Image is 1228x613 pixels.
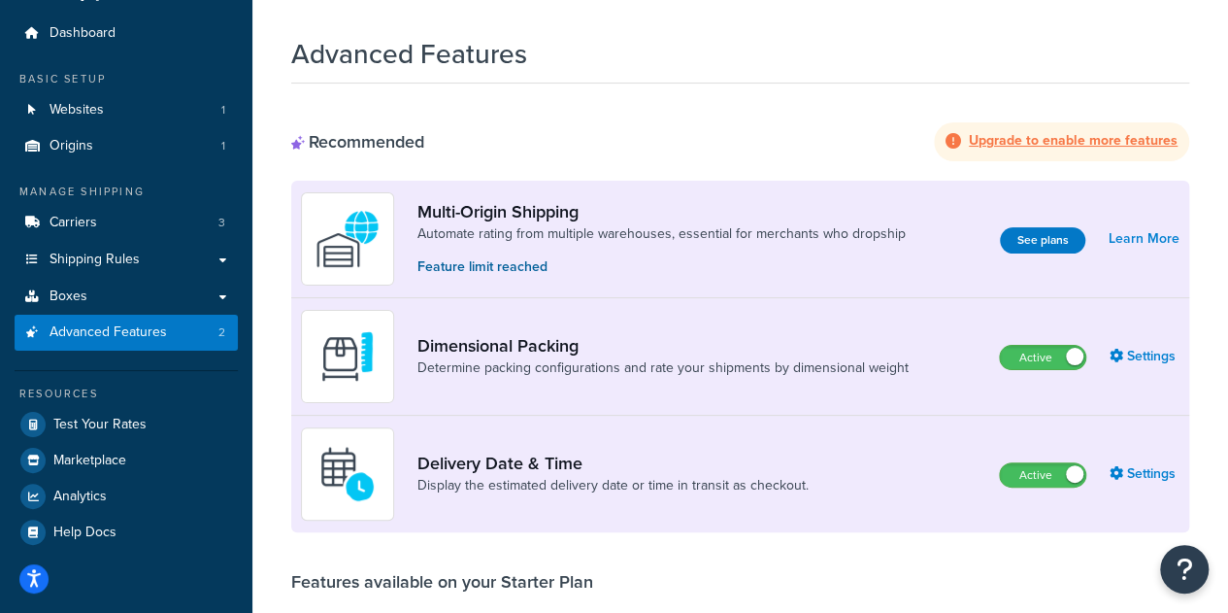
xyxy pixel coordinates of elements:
[50,25,116,42] span: Dashboard
[50,289,87,305] span: Boxes
[221,102,225,119] span: 1
[1160,545,1209,594] button: Open Resource Center
[969,130,1178,151] strong: Upgrade to enable more features
[314,440,382,508] img: gfkeb5ejjkALwAAAABJRU5ErkJggg==
[15,92,238,128] a: Websites1
[15,515,238,550] a: Help Docs
[53,417,147,433] span: Test Your Rates
[1000,346,1085,369] label: Active
[417,335,909,357] a: Dimensional Packing
[50,252,140,268] span: Shipping Rules
[15,315,238,351] a: Advanced Features2
[291,35,527,73] h1: Advanced Features
[15,386,238,402] div: Resources
[53,525,116,541] span: Help Docs
[218,215,225,231] span: 3
[15,128,238,164] li: Origins
[291,131,424,153] div: Recommended
[53,489,107,505] span: Analytics
[15,71,238,87] div: Basic Setup
[15,205,238,241] li: Carriers
[1110,343,1179,370] a: Settings
[1109,225,1179,253] a: Learn More
[15,479,238,514] a: Analytics
[15,315,238,351] li: Advanced Features
[1110,460,1179,488] a: Settings
[314,323,382,391] img: DTVBYsAAAAAASUVORK5CYII=
[417,453,809,474] a: Delivery Date & Time
[15,184,238,200] div: Manage Shipping
[15,205,238,241] a: Carriers3
[314,205,382,273] img: WatD5o0RtDAAAAAElFTkSuQmCC
[15,443,238,478] a: Marketplace
[15,16,238,51] a: Dashboard
[417,476,809,495] a: Display the estimated delivery date or time in transit as checkout.
[417,224,906,244] a: Automate rating from multiple warehouses, essential for merchants who dropship
[1000,463,1085,487] label: Active
[417,358,909,378] a: Determine packing configurations and rate your shipments by dimensional weight
[15,279,238,315] a: Boxes
[15,242,238,278] a: Shipping Rules
[50,324,167,341] span: Advanced Features
[417,256,906,278] p: Feature limit reached
[417,201,906,222] a: Multi-Origin Shipping
[15,128,238,164] a: Origins1
[50,215,97,231] span: Carriers
[53,453,126,469] span: Marketplace
[291,571,593,593] div: Features available on your Starter Plan
[221,138,225,154] span: 1
[1000,227,1085,254] button: See plans
[15,407,238,442] a: Test Your Rates
[50,102,104,119] span: Websites
[15,92,238,128] li: Websites
[50,138,93,154] span: Origins
[218,324,225,341] span: 2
